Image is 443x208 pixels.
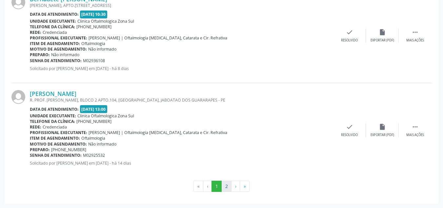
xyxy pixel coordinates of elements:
b: Rede: [30,124,41,130]
span: M02925532 [83,152,105,158]
b: Data de atendimento: [30,12,79,17]
span: Credenciada [43,30,67,35]
span: Oftalmologia [81,41,105,46]
span: [DATE] 13:00 [80,105,108,113]
span: Clinica Oftalmologica Zona Sul [77,18,134,24]
span: [PHONE_NUMBER] [51,147,86,152]
div: Mais ações [406,38,424,43]
span: [PHONE_NUMBER] [76,119,111,124]
b: Telefone da clínica: [30,24,75,30]
span: Não informado [88,141,116,147]
div: Resolvido [341,38,358,43]
div: Mais ações [406,133,424,137]
span: [PERSON_NAME] | Oftalmologia [MEDICAL_DATA], Catarata e Cir. Refrativa [89,130,227,135]
span: Não informado [51,52,79,58]
b: Motivo de agendamento: [30,46,87,52]
div: Exportar (PDF) [371,38,394,43]
b: Motivo de agendamento: [30,141,87,147]
b: Telefone da clínica: [30,119,75,124]
b: Unidade executante: [30,18,76,24]
b: Profissional executante: [30,130,87,135]
span: Oftalmologia [81,135,105,141]
img: img [11,90,25,104]
b: Item de agendamento: [30,41,80,46]
div: Exportar (PDF) [371,133,394,137]
b: Data de atendimento: [30,106,79,112]
p: Solicitado por [PERSON_NAME] em [DATE] - há 8 dias [30,66,333,71]
b: Profissional executante: [30,35,87,41]
b: Unidade executante: [30,113,76,119]
button: Go to page 1 [211,181,222,192]
p: Solicitado por [PERSON_NAME] em [DATE] - há 14 dias [30,160,333,166]
i: check [346,29,353,36]
button: Go to page 2 [221,181,232,192]
span: Credenciada [43,124,67,130]
span: [PHONE_NUMBER] [76,24,111,30]
button: Go to next page [231,181,240,192]
b: Senha de atendimento: [30,58,82,63]
b: Preparo: [30,52,50,58]
ul: Pagination [11,181,432,192]
b: Item de agendamento: [30,135,80,141]
i: check [346,123,353,130]
span: [PERSON_NAME] | Oftalmologia [MEDICAL_DATA], Catarata e Cir. Refrativa [89,35,227,41]
span: [DATE] 10:30 [80,11,108,18]
button: Go to last page [240,181,250,192]
div: R. PROF. [PERSON_NAME], BLOCO 2 APTO.104, [GEOGRAPHIC_DATA], JABOATAO DOS GUARARAPES - PE [30,97,333,103]
i:  [412,29,419,36]
div: Resolvido [341,133,358,137]
b: Preparo: [30,147,50,152]
i:  [412,123,419,130]
b: Senha de atendimento: [30,152,82,158]
span: Não informado [88,46,116,52]
div: [PERSON_NAME], APTO.[STREET_ADDRESS] [30,3,333,8]
a: [PERSON_NAME] [30,90,76,97]
span: M02936108 [83,58,105,63]
i: insert_drive_file [379,29,386,36]
b: Rede: [30,30,41,35]
i: insert_drive_file [379,123,386,130]
span: Clinica Oftalmologica Zona Sul [77,113,134,119]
